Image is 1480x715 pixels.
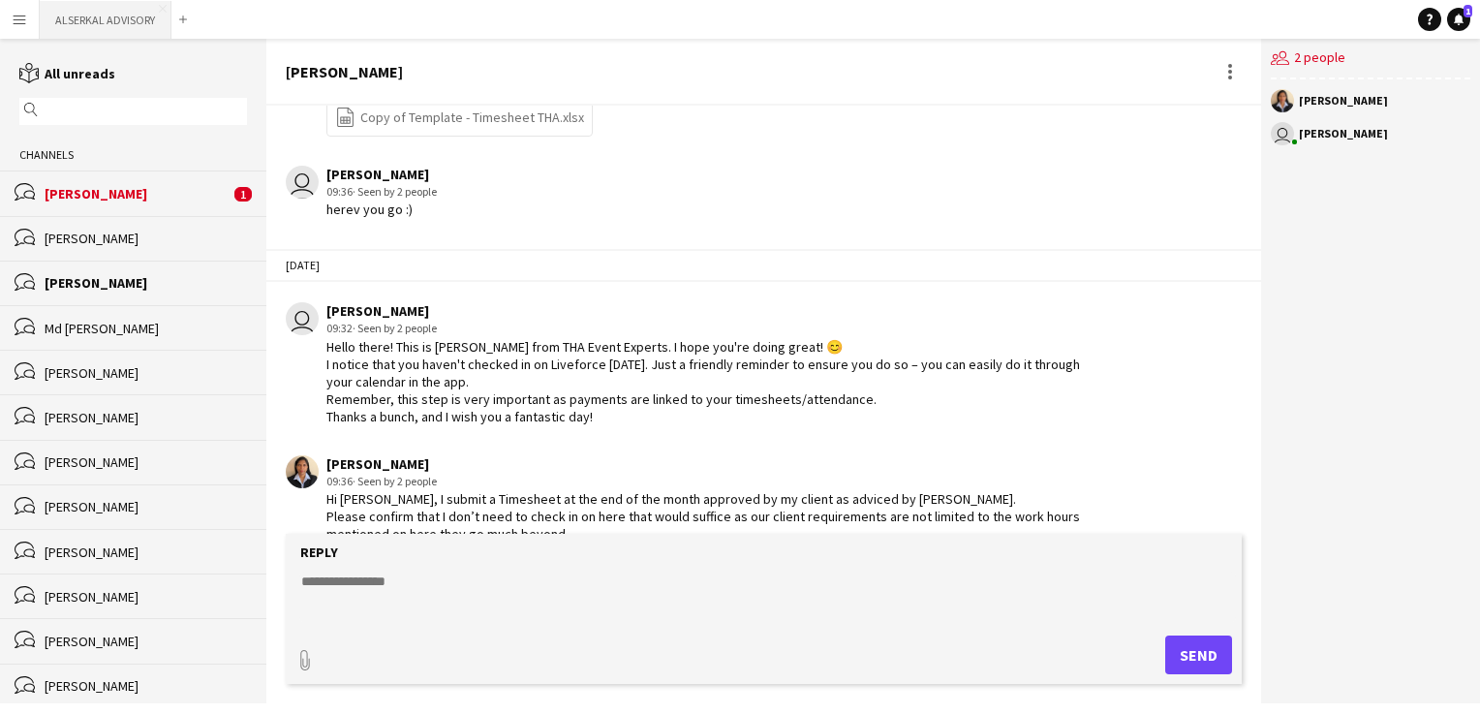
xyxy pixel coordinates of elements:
[234,187,252,202] span: 1
[45,230,247,247] div: [PERSON_NAME]
[45,364,247,382] div: [PERSON_NAME]
[1299,128,1388,140] div: [PERSON_NAME]
[326,490,1082,544] div: Hi [PERSON_NAME], I submit a Timesheet at the end of the month approved by my client as adviced b...
[45,274,247,292] div: [PERSON_NAME]
[266,249,1261,282] div: [DATE]
[45,453,247,471] div: [PERSON_NAME]
[326,320,1082,337] div: 09:32
[300,544,338,561] label: Reply
[326,302,1082,320] div: [PERSON_NAME]
[1299,95,1388,107] div: [PERSON_NAME]
[45,498,247,515] div: [PERSON_NAME]
[45,409,247,426] div: [PERSON_NAME]
[353,321,437,335] span: · Seen by 2 people
[40,1,171,39] button: ALSERKAL ADVISORY
[335,107,584,129] a: Copy of Template - Timesheet THA.xlsx
[353,474,437,488] span: · Seen by 2 people
[326,473,1082,490] div: 09:36
[326,338,1082,426] div: Hello there! This is [PERSON_NAME] from THA Event Experts. I hope you're doing great! 😊 I notice ...
[326,183,437,201] div: 09:36
[326,201,437,218] div: herev you go :)
[1165,636,1232,674] button: Send
[1447,8,1470,31] a: 1
[1271,39,1470,79] div: 2 people
[326,455,1082,473] div: [PERSON_NAME]
[1464,5,1472,17] span: 1
[45,633,247,650] div: [PERSON_NAME]
[19,65,115,82] a: All unreads
[45,320,247,337] div: Md [PERSON_NAME]
[45,677,247,695] div: [PERSON_NAME]
[45,588,247,606] div: [PERSON_NAME]
[326,166,437,183] div: [PERSON_NAME]
[353,184,437,199] span: · Seen by 2 people
[45,185,230,202] div: [PERSON_NAME]
[286,63,403,80] div: [PERSON_NAME]
[45,544,247,561] div: [PERSON_NAME]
